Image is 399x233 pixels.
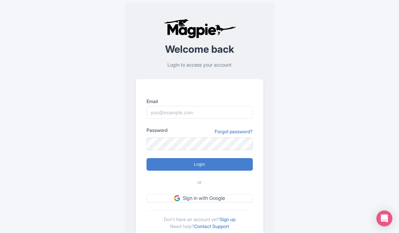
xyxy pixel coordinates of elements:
a: Sign in with Google [147,194,253,203]
img: logo-ab69f6fb50320c5b225c76a69d11143b.png [162,19,237,38]
div: Open Intercom Messenger [376,210,392,226]
a: Sign up [220,216,236,222]
label: Password [147,127,167,134]
input: you@example.com [147,106,253,119]
img: google.svg [174,195,180,201]
div: Don't have an account yet? Need help? [147,210,253,230]
a: Forgot password? [215,128,253,135]
span: or [197,179,202,186]
input: Login [147,158,253,171]
p: Login to access your account [136,61,263,69]
label: Email [147,98,253,105]
a: Contact Support [194,223,229,229]
h2: Welcome back [136,44,263,55]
